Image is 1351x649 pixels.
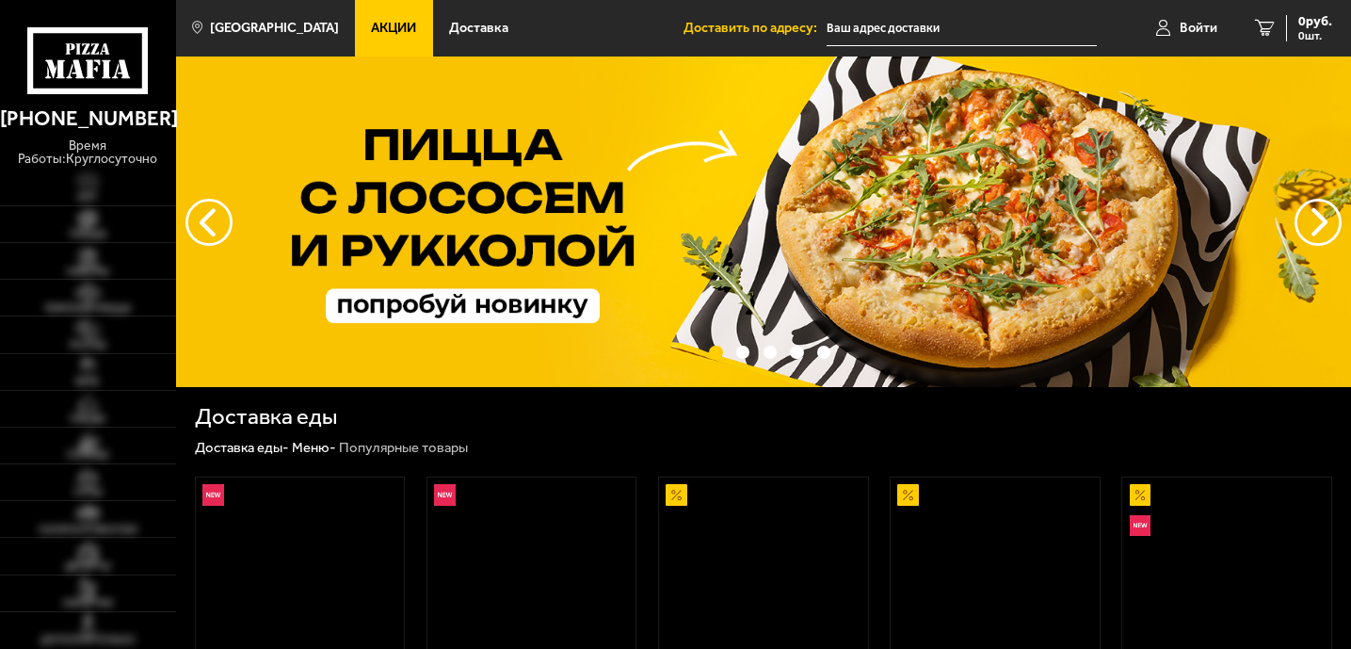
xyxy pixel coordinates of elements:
span: 0 руб. [1298,15,1332,28]
button: следующий [185,199,233,246]
a: Доставка еды- [195,439,289,456]
span: Акции [371,22,416,35]
input: Ваш адрес доставки [827,11,1097,46]
span: 0 шт. [1298,30,1332,41]
h1: Доставка еды [195,406,337,429]
img: Новинка [202,484,223,505]
img: Акционный [666,484,686,505]
img: Акционный [1130,484,1150,505]
span: Доставить по адресу: [684,22,827,35]
button: предыдущий [1295,199,1342,246]
span: Войти [1180,22,1217,35]
span: [GEOGRAPHIC_DATA] [210,22,339,35]
a: Меню- [292,439,336,456]
button: точки переключения [709,346,722,359]
button: точки переключения [817,346,830,359]
button: точки переключения [790,346,803,359]
img: Новинка [434,484,455,505]
img: Акционный [897,484,918,505]
button: точки переключения [736,346,749,359]
span: Доставка [449,22,508,35]
div: Популярные товары [339,439,468,457]
img: Новинка [1130,515,1150,536]
button: точки переключения [764,346,777,359]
